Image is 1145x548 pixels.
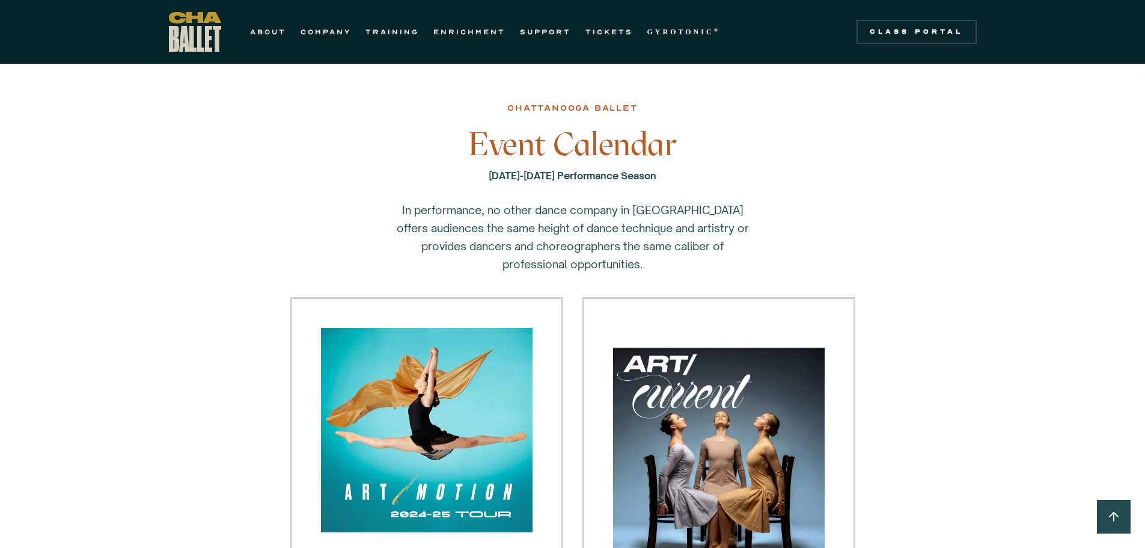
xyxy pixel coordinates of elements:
div: chattanooga ballet [507,101,637,115]
a: home [169,12,221,52]
a: ABOUT [250,25,286,39]
sup: ® [714,27,721,33]
a: SUPPORT [520,25,571,39]
strong: GYROTONIC [647,28,714,36]
a: TRAINING [365,25,419,39]
p: In performance, no other dance company in [GEOGRAPHIC_DATA] offers audiences the same height of d... [392,201,753,273]
a: ENRICHMENT [433,25,505,39]
div: Class Portal [864,27,969,37]
a: TICKETS [585,25,633,39]
strong: [DATE]-[DATE] Performance Season [489,170,656,182]
a: COMPANY [301,25,351,39]
a: GYROTONIC® [647,25,721,39]
h3: Event Calendar [377,126,768,162]
a: Class Portal [856,20,977,44]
